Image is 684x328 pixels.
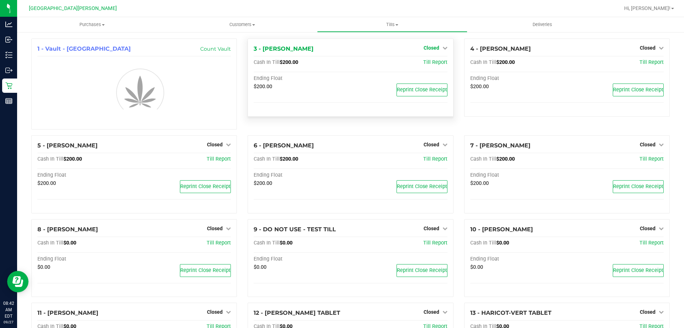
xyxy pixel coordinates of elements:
span: $0.00 [37,264,50,270]
span: 6 - [PERSON_NAME] [254,142,314,149]
inline-svg: Analytics [5,21,12,28]
span: 7 - [PERSON_NAME] [470,142,530,149]
span: Closed [640,142,655,147]
a: Till Report [639,240,664,246]
div: Ending Float [254,75,351,82]
span: Closed [424,309,439,315]
iframe: Resource center [7,271,28,292]
inline-svg: Outbound [5,67,12,74]
a: Till Report [207,156,231,162]
span: Closed [424,142,439,147]
span: $0.00 [254,264,266,270]
span: Reprint Close Receipt [180,267,230,273]
span: $200.00 [254,84,272,90]
span: Closed [640,309,655,315]
span: Closed [640,226,655,231]
span: Cash In Till [37,156,63,162]
button: Reprint Close Receipt [397,84,447,96]
span: 4 - [PERSON_NAME] [470,45,531,52]
span: 11 - [PERSON_NAME] [37,309,98,316]
span: Cash In Till [470,156,496,162]
button: Reprint Close Receipt [180,264,231,277]
inline-svg: Inbound [5,36,12,43]
span: $200.00 [496,156,515,162]
a: Till Report [423,156,447,162]
button: Reprint Close Receipt [180,180,231,193]
span: Reprint Close Receipt [613,87,663,93]
span: Reprint Close Receipt [613,267,663,273]
a: Deliveries [467,17,617,32]
div: Ending Float [470,75,567,82]
span: Tills [317,21,467,28]
p: 08:42 AM EDT [3,300,14,319]
span: $200.00 [37,180,56,186]
inline-svg: Retail [5,82,12,89]
a: Tills [317,17,467,32]
div: Ending Float [37,256,134,262]
span: Closed [207,309,223,315]
a: Purchases [17,17,167,32]
div: Ending Float [37,172,134,178]
span: Closed [424,45,439,51]
span: 3 - [PERSON_NAME] [254,45,313,52]
span: Reprint Close Receipt [397,267,447,273]
button: Reprint Close Receipt [397,180,447,193]
a: Count Vault [200,46,231,52]
span: Closed [207,142,223,147]
span: Till Report [639,59,664,65]
span: 8 - [PERSON_NAME] [37,226,98,233]
inline-svg: Inventory [5,51,12,59]
button: Reprint Close Receipt [613,84,664,96]
span: Hi, [PERSON_NAME]! [624,5,670,11]
span: Closed [207,226,223,231]
button: Reprint Close Receipt [613,180,664,193]
a: Till Report [639,156,664,162]
span: $200.00 [496,59,515,65]
div: Ending Float [254,256,351,262]
span: $200.00 [280,59,298,65]
button: Reprint Close Receipt [397,264,447,277]
span: 9 - DO NOT USE - TEST TILL [254,226,336,233]
span: $0.00 [496,240,509,246]
span: Cash In Till [254,240,280,246]
a: Till Report [207,240,231,246]
span: Reprint Close Receipt [397,87,447,93]
span: Closed [640,45,655,51]
a: Till Report [423,59,447,65]
span: 13 - HARICOT-VERT TABLET [470,309,551,316]
span: Deliveries [523,21,562,28]
inline-svg: Reports [5,97,12,105]
p: 09/27 [3,319,14,325]
a: Customers [167,17,317,32]
span: Cash In Till [254,59,280,65]
span: Cash In Till [37,240,63,246]
span: $0.00 [280,240,292,246]
span: 1 - Vault - [GEOGRAPHIC_DATA] [37,45,131,52]
a: Till Report [423,240,447,246]
span: $200.00 [254,180,272,186]
button: Reprint Close Receipt [613,264,664,277]
span: Customers [167,21,317,28]
span: Reprint Close Receipt [397,183,447,190]
span: $200.00 [470,84,489,90]
span: Reprint Close Receipt [613,183,663,190]
span: Cash In Till [470,59,496,65]
span: Cash In Till [254,156,280,162]
div: Ending Float [470,256,567,262]
div: Ending Float [470,172,567,178]
span: [GEOGRAPHIC_DATA][PERSON_NAME] [29,5,117,11]
span: 5 - [PERSON_NAME] [37,142,98,149]
span: Reprint Close Receipt [180,183,230,190]
span: 10 - [PERSON_NAME] [470,226,533,233]
div: Ending Float [254,172,351,178]
span: Cash In Till [470,240,496,246]
span: $0.00 [63,240,76,246]
span: $200.00 [63,156,82,162]
span: $200.00 [280,156,298,162]
span: Closed [424,226,439,231]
